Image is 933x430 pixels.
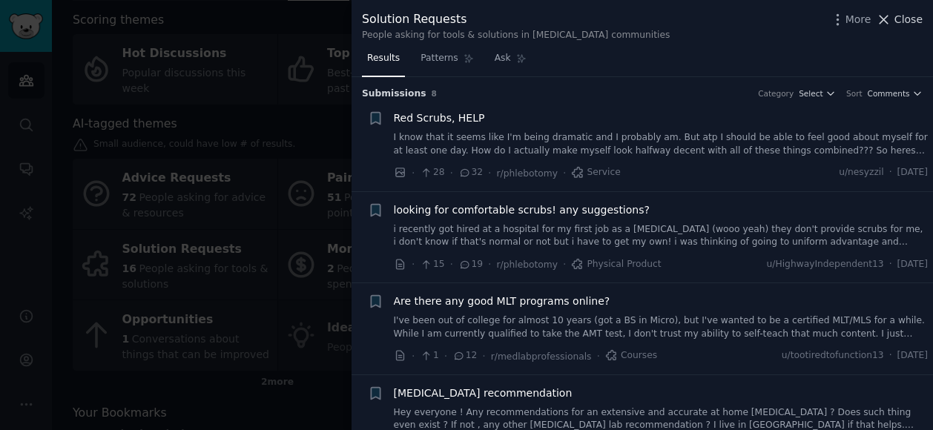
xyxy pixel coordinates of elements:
span: r/phlebotomy [497,168,558,179]
span: u/tootiredtofunction13 [782,349,884,363]
span: Courses [605,349,657,363]
span: 19 [458,258,483,271]
span: · [563,165,566,181]
span: · [444,348,447,364]
span: · [450,165,453,181]
span: 15 [420,258,444,271]
span: [DATE] [897,258,928,271]
span: 32 [458,166,483,179]
a: Are there any good MLT programs online? [394,294,610,309]
span: · [563,257,566,272]
a: [MEDICAL_DATA] recommendation [394,386,573,401]
a: Results [362,47,405,77]
span: · [889,258,892,271]
span: · [488,257,491,272]
a: Patterns [415,47,478,77]
span: Physical Product [571,258,661,271]
span: Close [894,12,923,27]
span: 1 [420,349,438,363]
span: · [412,257,415,272]
span: 12 [452,349,477,363]
div: Solution Requests [362,10,670,29]
div: Category [758,88,794,99]
span: · [596,348,599,364]
span: 28 [420,166,444,179]
span: Service [571,166,620,179]
span: Select [799,88,822,99]
span: · [488,165,491,181]
a: i recently got hired at a hospital for my first job as a [MEDICAL_DATA] (wooo yeah) they don't pr... [394,223,929,249]
span: u/nesyzzil [839,166,884,179]
div: People asking for tools & solutions in [MEDICAL_DATA] communities [362,29,670,42]
span: · [450,257,453,272]
a: I know that it seems like I'm being dramatic and I probably am. But atp I should be able to feel ... [394,131,929,157]
span: · [889,166,892,179]
button: Comments [868,88,923,99]
span: · [889,349,892,363]
span: Submission s [362,87,426,101]
a: Red Scrubs, HELP [394,110,485,126]
a: looking for comfortable scrubs! any suggestions? [394,202,650,218]
button: Close [876,12,923,27]
a: I've been out of college for almost 10 years (got a BS in Micro), but I've wanted to be a certifi... [394,314,929,340]
span: · [482,348,485,364]
span: [DATE] [897,349,928,363]
span: 8 [432,89,437,98]
button: Select [799,88,836,99]
span: Patterns [421,52,458,65]
span: r/medlabprofessionals [491,351,592,362]
span: [DATE] [897,166,928,179]
span: Comments [868,88,910,99]
span: · [412,348,415,364]
span: More [845,12,871,27]
span: r/phlebotomy [497,259,558,270]
span: Results [367,52,400,65]
span: Ask [495,52,511,65]
a: Ask [489,47,532,77]
div: Sort [846,88,863,99]
span: u/HighwayIndependent13 [767,258,884,271]
button: More [830,12,871,27]
span: · [412,165,415,181]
